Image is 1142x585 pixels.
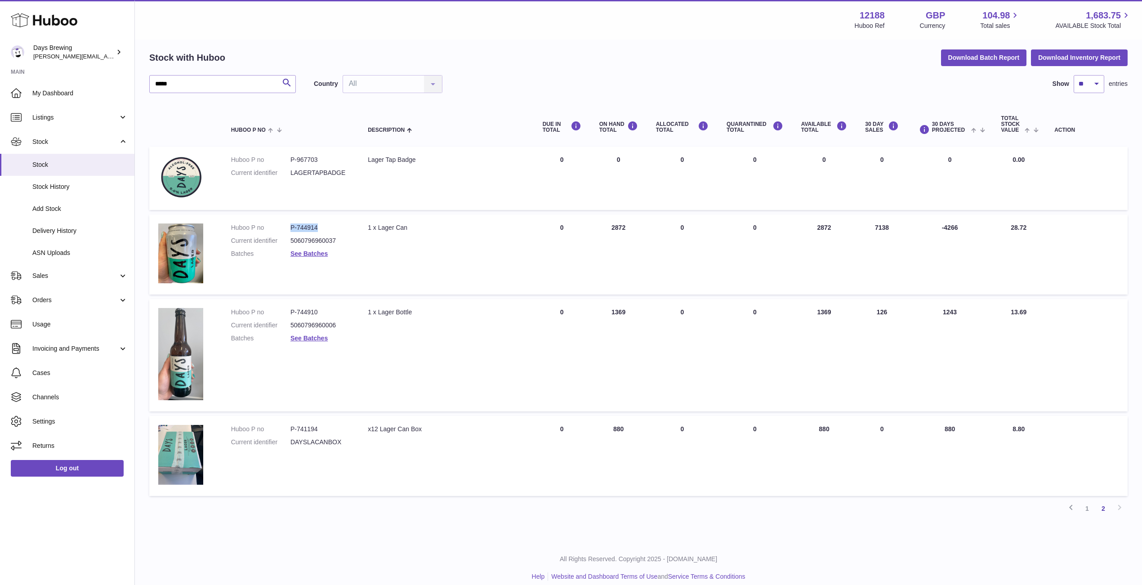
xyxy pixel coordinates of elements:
td: 0 [534,299,590,411]
td: 0 [908,147,992,210]
img: product image [158,308,203,400]
td: 880 [792,416,856,496]
td: 0 [534,147,590,210]
a: Service Terms & Conditions [668,573,745,580]
dt: Huboo P no [231,308,290,317]
button: Download Inventory Report [1031,49,1128,66]
div: ON HAND Total [599,121,638,133]
td: 0 [856,147,907,210]
td: 2872 [792,214,856,295]
div: Action [1054,127,1119,133]
td: 1243 [908,299,992,411]
dd: P-744914 [290,223,350,232]
a: Help [532,573,545,580]
span: Stock History [32,183,128,191]
span: Listings [32,113,118,122]
li: and [548,572,745,581]
dd: LAGERTAPBADGE [290,169,350,177]
dt: Batches [231,334,290,343]
a: See Batches [290,250,328,257]
div: AVAILABLE Total [801,121,848,133]
td: 7138 [856,214,907,295]
dt: Huboo P no [231,223,290,232]
span: Total stock value [1001,116,1022,134]
span: 30 DAYS PROJECTED [932,121,969,133]
span: 8.80 [1013,425,1025,433]
span: 1,683.75 [1086,9,1121,22]
span: 0 [753,425,757,433]
dt: Batches [231,250,290,258]
span: My Dashboard [32,89,128,98]
span: [PERSON_NAME][EMAIL_ADDRESS][DOMAIN_NAME] [33,53,180,60]
div: 1 x Lager Can [368,223,524,232]
span: 0 [753,156,757,163]
span: 0 [753,224,757,231]
td: 0 [792,147,856,210]
span: Usage [32,320,128,329]
span: 0 [753,308,757,316]
span: 0.00 [1013,156,1025,163]
a: 1 [1079,500,1095,517]
a: Website and Dashboard Terms of Use [551,573,657,580]
strong: 12188 [860,9,885,22]
dt: Current identifier [231,438,290,447]
span: Returns [32,442,128,450]
dd: DAYSLACANBOX [290,438,350,447]
td: 0 [534,214,590,295]
dd: P-741194 [290,425,350,433]
a: 2 [1095,500,1111,517]
p: All Rights Reserved. Copyright 2025 - [DOMAIN_NAME] [142,555,1135,563]
a: See Batches [290,335,328,342]
label: Show [1053,80,1069,88]
div: x12 Lager Can Box [368,425,524,433]
span: Add Stock [32,205,128,213]
dt: Current identifier [231,169,290,177]
div: 1 x Lager Bottle [368,308,524,317]
td: 1369 [792,299,856,411]
h2: Stock with Huboo [149,52,225,64]
span: Orders [32,296,118,304]
dt: Huboo P no [231,425,290,433]
span: Invoicing and Payments [32,344,118,353]
span: 13.69 [1011,308,1026,316]
a: 1,683.75 AVAILABLE Stock Total [1055,9,1131,30]
td: 2872 [590,214,647,295]
span: Stock [32,161,128,169]
img: product image [158,156,203,199]
span: Description [368,127,405,133]
span: 28.72 [1011,224,1026,231]
dd: P-744910 [290,308,350,317]
a: Log out [11,460,124,476]
dd: P-967703 [290,156,350,164]
span: ASN Uploads [32,249,128,257]
td: 880 [908,416,992,496]
td: 0 [647,416,718,496]
img: product image [158,425,203,485]
td: -4266 [908,214,992,295]
td: 0 [647,299,718,411]
div: QUARANTINED Total [727,121,783,133]
dt: Huboo P no [231,156,290,164]
td: 1369 [590,299,647,411]
td: 0 [647,214,718,295]
div: 30 DAY SALES [865,121,898,133]
dt: Current identifier [231,237,290,245]
strong: GBP [926,9,945,22]
button: Download Batch Report [941,49,1027,66]
td: 0 [534,416,590,496]
td: 0 [590,147,647,210]
a: 104.98 Total sales [980,9,1020,30]
label: Country [314,80,338,88]
div: ALLOCATED Total [656,121,709,133]
span: 104.98 [982,9,1010,22]
td: 0 [647,147,718,210]
span: entries [1109,80,1128,88]
div: DUE IN TOTAL [543,121,581,133]
img: greg@daysbrewing.com [11,45,24,59]
span: Channels [32,393,128,402]
span: Cases [32,369,128,377]
div: Lager Tap Badge [368,156,524,164]
span: Sales [32,272,118,280]
span: Total sales [980,22,1020,30]
div: Days Brewing [33,44,114,61]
